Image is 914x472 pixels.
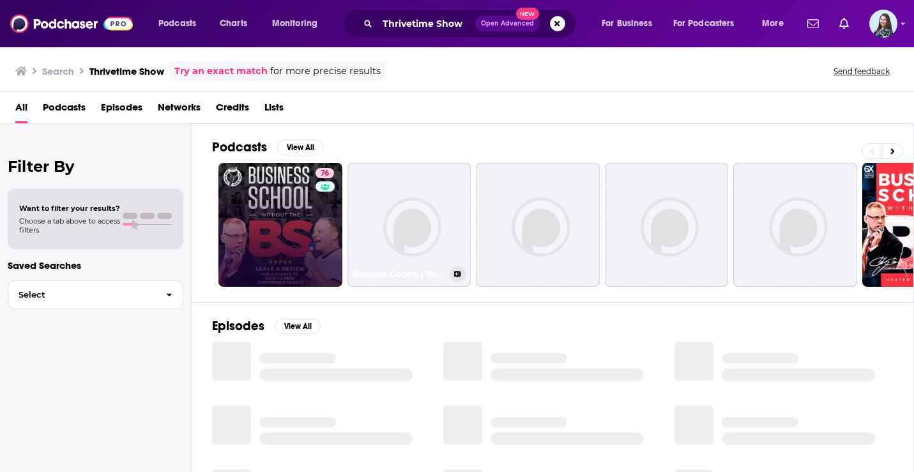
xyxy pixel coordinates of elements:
[89,65,164,77] h3: Thrivetime Show
[802,13,824,34] a: Show notifications dropdown
[347,163,471,287] a: Business Coach | The Proven Path | Thrivetime Show
[834,13,854,34] a: Show notifications dropdown
[19,204,120,213] span: Want to filter your results?
[10,11,133,36] img: Podchaser - Follow, Share and Rate Podcasts
[216,97,249,123] a: Credits
[377,13,475,34] input: Search podcasts, credits, & more...
[353,269,445,280] h3: Business Coach | The Proven Path | Thrivetime Show
[8,291,156,299] span: Select
[263,13,334,34] button: open menu
[101,97,142,123] a: Episodes
[212,139,323,155] a: PodcastsView All
[218,163,342,287] a: 76
[869,10,897,38] button: Show profile menu
[270,64,381,79] span: for more precise results
[516,8,539,20] span: New
[673,15,735,33] span: For Podcasters
[212,318,264,334] h2: Episodes
[275,319,321,334] button: View All
[174,64,268,79] a: Try an exact match
[277,140,323,155] button: View All
[19,217,120,234] span: Choose a tab above to access filters.
[158,97,201,123] a: Networks
[481,20,534,27] span: Open Advanced
[830,66,894,77] button: Send feedback
[212,318,321,334] a: EpisodesView All
[42,65,74,77] h3: Search
[158,15,196,33] span: Podcasts
[869,10,897,38] img: User Profile
[272,15,317,33] span: Monitoring
[264,97,284,123] a: Lists
[762,15,784,33] span: More
[8,157,183,176] h2: Filter By
[8,259,183,271] p: Saved Searches
[15,97,27,123] a: All
[354,9,588,38] div: Search podcasts, credits, & more...
[665,13,753,34] button: open menu
[602,15,652,33] span: For Business
[753,13,800,34] button: open menu
[316,168,334,178] a: 76
[8,280,183,309] button: Select
[475,16,540,31] button: Open AdvancedNew
[321,167,329,180] span: 76
[593,13,668,34] button: open menu
[220,15,247,33] span: Charts
[43,97,86,123] a: Podcasts
[869,10,897,38] span: Logged in as brookefortierpr
[212,139,267,155] h2: Podcasts
[149,13,213,34] button: open menu
[211,13,255,34] a: Charts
